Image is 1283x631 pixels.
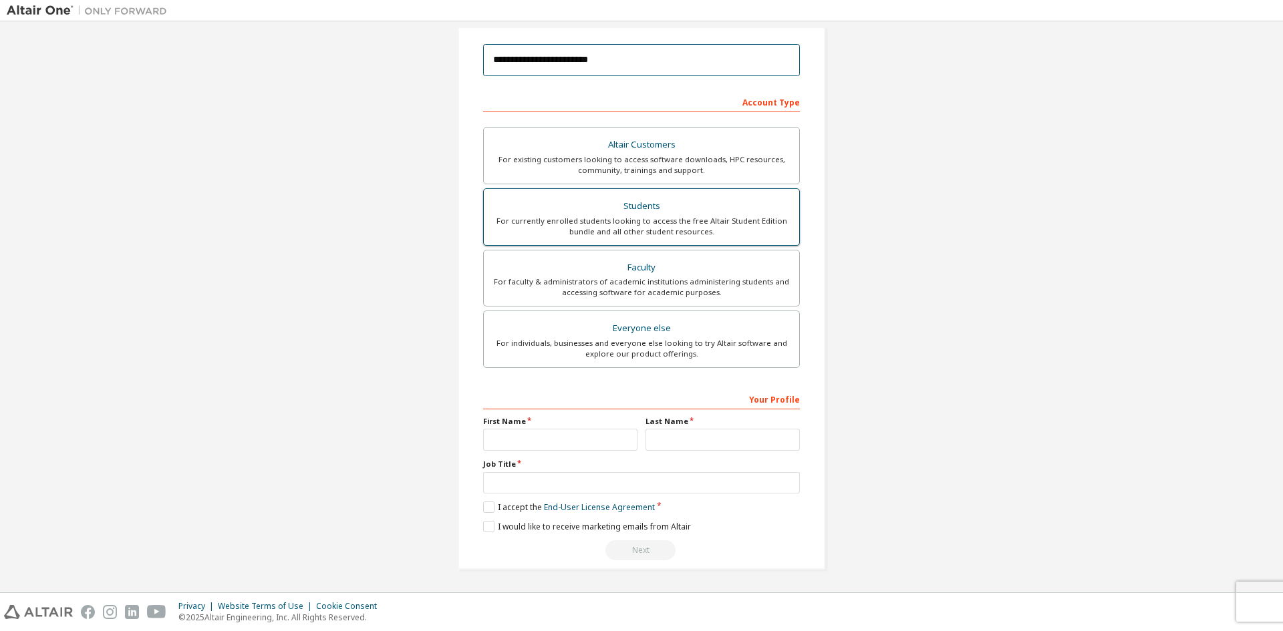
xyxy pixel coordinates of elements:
[492,136,791,154] div: Altair Customers
[492,319,791,338] div: Everyone else
[492,276,791,298] div: For faculty & administrators of academic institutions administering students and accessing softwa...
[178,601,218,612] div: Privacy
[492,197,791,216] div: Students
[316,601,385,612] div: Cookie Consent
[218,601,316,612] div: Website Terms of Use
[125,605,139,619] img: linkedin.svg
[483,91,800,112] div: Account Type
[492,216,791,237] div: For currently enrolled students looking to access the free Altair Student Edition bundle and all ...
[4,605,73,619] img: altair_logo.svg
[483,459,800,469] label: Job Title
[483,501,655,513] label: I accept the
[483,416,637,427] label: First Name
[492,338,791,359] div: For individuals, businesses and everyone else looking to try Altair software and explore our prod...
[646,416,800,427] label: Last Name
[81,605,95,619] img: facebook.svg
[178,612,385,623] p: © 2025 Altair Engineering, Inc. All Rights Reserved.
[492,154,791,176] div: For existing customers looking to access software downloads, HPC resources, community, trainings ...
[483,388,800,409] div: Your Profile
[483,521,691,532] label: I would like to receive marketing emails from Altair
[103,605,117,619] img: instagram.svg
[483,540,800,560] div: Read and acccept EULA to continue
[492,258,791,277] div: Faculty
[147,605,166,619] img: youtube.svg
[7,4,174,17] img: Altair One
[544,501,655,513] a: End-User License Agreement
